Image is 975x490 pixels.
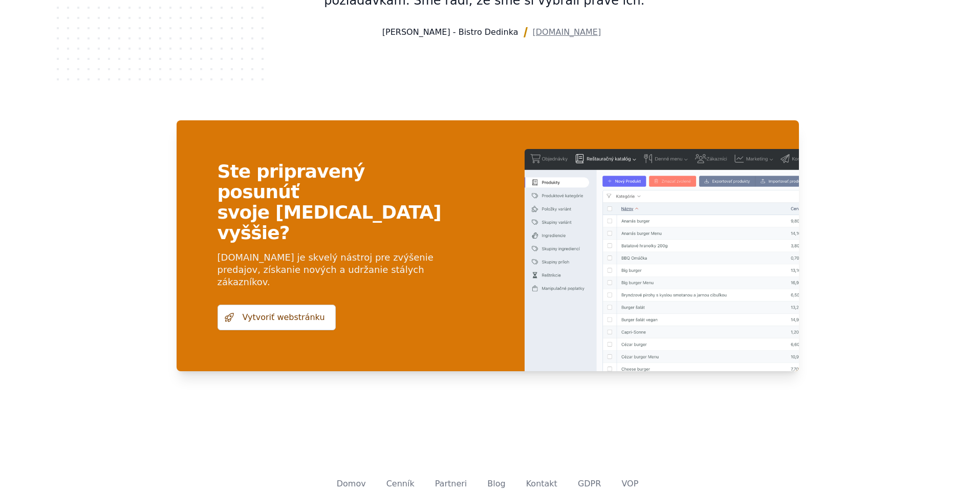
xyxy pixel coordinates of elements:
[533,26,601,38] a: [DOMAIN_NAME]
[487,479,505,488] a: Blog
[621,479,638,488] a: VOP
[382,26,518,38] div: [PERSON_NAME] - Bistro Dedinka
[525,149,832,412] img: Produkty
[218,305,336,330] a: Vytvoriť webstránku
[526,479,557,488] a: Kontakt
[578,479,601,488] a: GDPR
[435,479,467,488] a: Partneri
[337,479,366,488] a: Domov
[386,479,415,488] a: Cenník
[218,161,443,202] span: Ste pripravený posunúť
[218,202,443,243] span: svoje [MEDICAL_DATA] vyššie?
[218,251,443,288] p: [DOMAIN_NAME] je skvelý nástroj pre zvýšenie predajov, získanie nových a udržanie stálych zákazní...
